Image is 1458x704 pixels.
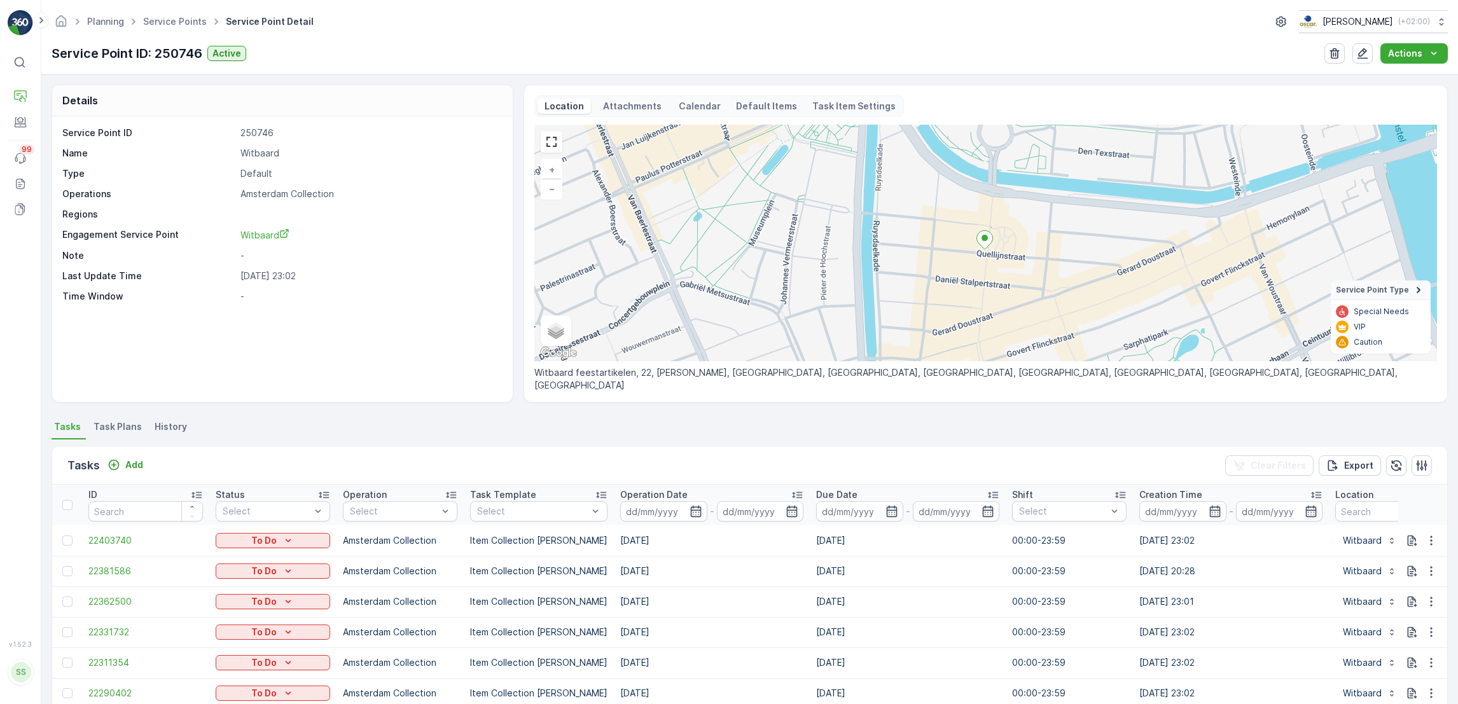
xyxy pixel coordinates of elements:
p: Item Collection [PERSON_NAME] [470,687,607,700]
td: [DATE] 20:28 [1133,556,1329,586]
p: To Do [251,534,277,547]
p: Tasks [67,457,100,474]
p: Engagement Service Point [62,228,235,242]
p: Default [240,167,500,180]
p: To Do [251,595,277,608]
p: Type [62,167,235,180]
p: Name [62,147,235,160]
p: Select [1019,505,1107,518]
td: [DATE] [614,525,810,556]
a: View Fullscreen [542,132,561,151]
a: Zoom Out [542,179,561,198]
img: Google [538,345,580,361]
div: Toggle Row Selected [62,658,73,668]
a: 22403740 [88,534,203,547]
button: Witbaard [1335,591,1405,612]
p: Note [62,249,235,262]
p: Item Collection [PERSON_NAME] [470,595,607,608]
p: 00:00-23:59 [1012,687,1127,700]
button: Actions [1380,43,1448,64]
a: 22381586 [88,565,203,577]
p: Witbaard [1343,656,1382,669]
input: dd/mm/yyyy [717,501,804,521]
td: [DATE] [810,617,1006,647]
td: [DATE] 23:01 [1133,586,1329,617]
span: + [549,164,555,175]
td: [DATE] 23:02 [1133,617,1329,647]
a: Homepage [54,19,68,30]
p: [PERSON_NAME] [1323,15,1393,28]
p: Shift [1012,488,1033,501]
p: 00:00-23:59 [1012,565,1127,577]
p: 00:00-23:59 [1012,595,1127,608]
p: Witbaard [1343,595,1382,608]
button: To Do [216,686,330,701]
p: To Do [251,565,277,577]
input: dd/mm/yyyy [620,501,707,521]
a: 22331732 [88,626,203,638]
button: Witbaard [1335,683,1405,703]
button: Export [1319,455,1381,476]
div: SS [11,662,31,682]
p: Due Date [816,488,857,501]
button: Witbaard [1335,622,1405,642]
p: Service Point ID [62,127,235,139]
p: 00:00-23:59 [1012,534,1127,547]
td: [DATE] [810,586,1006,617]
input: dd/mm/yyyy [1236,501,1323,521]
img: basis-logo_rgb2x.png [1299,15,1317,29]
td: [DATE] [614,647,810,678]
p: Time Window [62,290,235,303]
p: Select [350,505,438,518]
p: To Do [251,656,277,669]
button: [PERSON_NAME](+02:00) [1299,10,1448,33]
a: 22311354 [88,656,203,669]
span: Task Plans [94,420,142,433]
td: [DATE] [810,556,1006,586]
p: Service Point ID: 250746 [52,44,202,63]
td: [DATE] [614,617,810,647]
p: VIP [1354,322,1366,332]
a: Witbaard [240,228,500,242]
a: Open this area in Google Maps (opens a new window) [538,345,580,361]
p: Amsterdam Collection [343,687,457,700]
div: Toggle Row Selected [62,597,73,607]
p: Last Update Time [62,270,235,282]
td: [DATE] [810,525,1006,556]
p: To Do [251,626,277,638]
span: v 1.52.3 [8,640,33,648]
button: Clear Filters [1225,455,1314,476]
input: dd/mm/yyyy [1139,501,1226,521]
p: Operation Date [620,488,688,501]
a: 22290402 [88,687,203,700]
p: Select [223,505,310,518]
p: Actions [1388,47,1422,60]
p: ID [88,488,97,501]
p: To Do [251,687,277,700]
p: 250746 [240,127,500,139]
p: Item Collection [PERSON_NAME] [470,656,607,669]
p: Operations [62,188,235,200]
p: Item Collection [PERSON_NAME] [470,626,607,638]
span: Tasks [54,420,81,433]
div: Toggle Row Selected [62,535,73,546]
p: 00:00-23:59 [1012,626,1127,638]
p: Witbaard [240,147,500,160]
p: Amsterdam Collection [343,565,457,577]
p: Amsterdam Collection [343,626,457,638]
a: 22362500 [88,595,203,608]
p: [DATE] 23:02 [240,270,500,282]
a: 99 [8,146,33,171]
input: dd/mm/yyyy [913,501,1000,521]
td: [DATE] [614,586,810,617]
p: Amsterdam Collection [343,656,457,669]
p: Add [125,459,143,471]
p: Amsterdam Collection [240,188,500,200]
a: Layers [542,317,570,345]
img: logo [8,10,33,36]
p: Active [212,47,241,60]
